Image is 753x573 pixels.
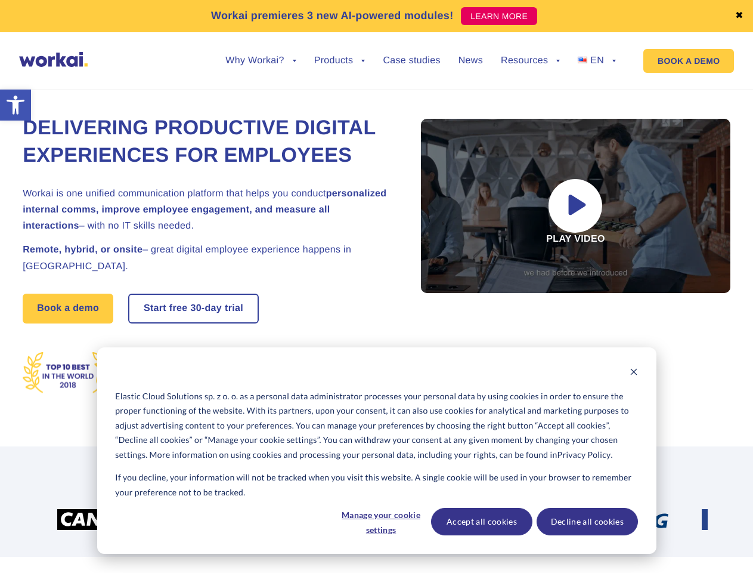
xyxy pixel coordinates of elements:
[23,245,142,255] strong: Remote, hybrid, or onsite
[735,11,743,21] a: ✖
[421,119,730,293] div: Play video
[630,366,638,381] button: Dismiss cookie banner
[23,115,392,170] h1: Delivering Productive Digital Experiences for Employees
[314,56,365,66] a: Products
[97,347,656,554] div: Cookie banner
[46,473,708,488] h2: More than 100 fast-growing enterprises trust Workai
[501,56,560,66] a: Resources
[643,49,734,73] a: BOOK A DEMO
[23,294,113,324] a: Book a demo
[23,186,392,235] h2: Workai is one unified communication platform that helps you conduct – with no IT skills needed.
[458,56,483,66] a: News
[115,389,637,463] p: Elastic Cloud Solutions sp. z o. o. as a personal data administrator processes your personal data...
[190,304,222,313] i: 30-day
[461,7,537,25] a: LEARN MORE
[557,448,611,463] a: Privacy Policy
[431,508,532,535] button: Accept all cookies
[335,508,427,535] button: Manage your cookie settings
[23,189,386,231] strong: personalized internal comms, improve employee engagement, and measure all interactions
[383,56,440,66] a: Case studies
[590,56,604,66] span: EN
[211,8,454,24] p: Workai premieres 3 new AI-powered modules!
[537,508,638,535] button: Decline all cookies
[23,242,392,274] h2: – great digital employee experience happens in [GEOGRAPHIC_DATA].
[129,295,258,322] a: Start free30-daytrial
[115,470,637,500] p: If you decline, your information will not be tracked when you visit this website. A single cookie...
[225,56,296,66] a: Why Workai?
